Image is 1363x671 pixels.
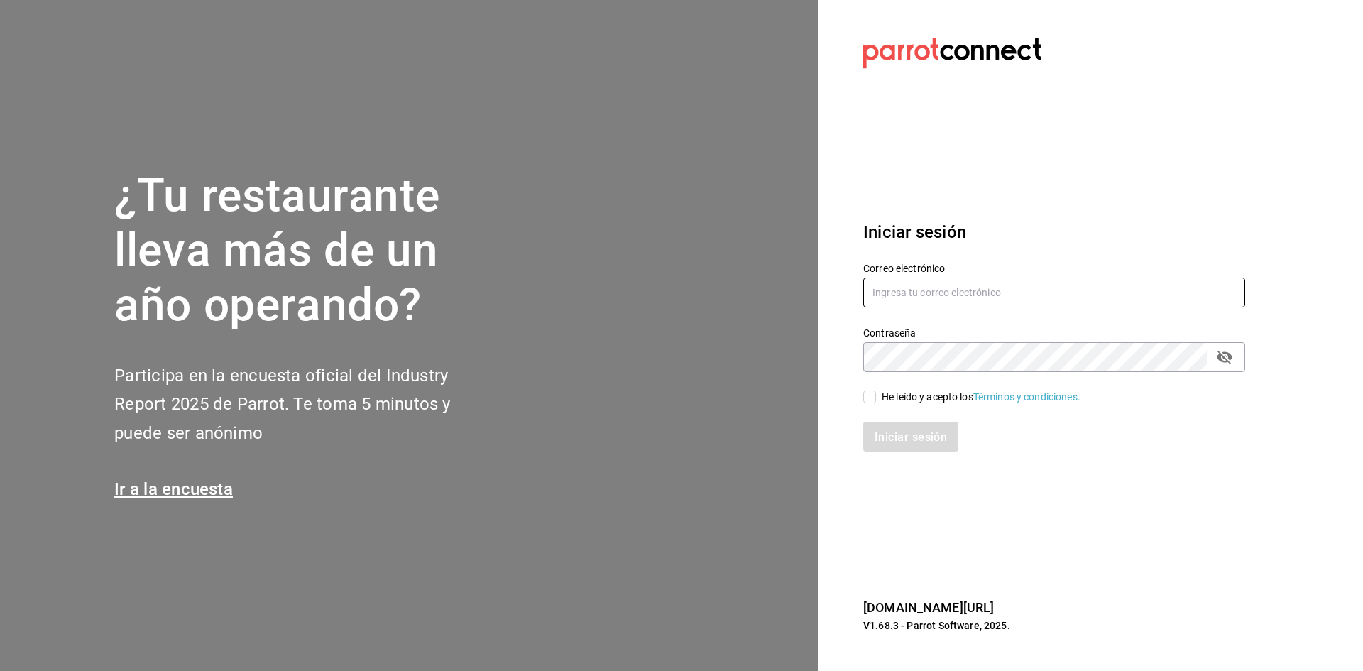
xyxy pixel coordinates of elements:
[114,169,439,332] font: ¿Tu restaurante lleva más de un año operando?
[1213,345,1237,369] button: campo de contraseña
[973,391,1080,403] a: Términos y condiciones.
[114,479,233,499] a: Ir a la encuesta
[114,366,450,444] font: Participa en la encuesta oficial del Industry Report 2025 de Parrot. Te toma 5 minutos y puede se...
[863,278,1245,307] input: Ingresa tu correo electrónico
[863,600,994,615] a: [DOMAIN_NAME][URL]
[882,391,973,403] font: He leído y acepto los
[863,222,966,242] font: Iniciar sesión
[863,327,916,339] font: Contraseña
[863,263,945,274] font: Correo electrónico
[863,620,1010,631] font: V1.68.3 - Parrot Software, 2025.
